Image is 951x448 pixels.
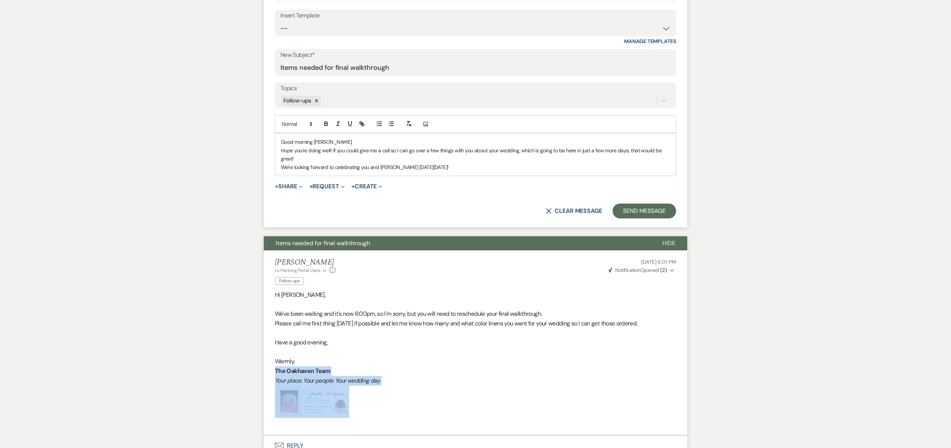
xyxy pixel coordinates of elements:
[275,385,349,418] img: Screen Shot 2024-03-27 at 1.24.32 PM.png
[275,258,335,267] h5: [PERSON_NAME]
[275,309,676,319] p: We've been waiting and it's now 6:00pm, so I'm sorry, but you will need to reschedule your final ...
[281,138,670,146] p: Good morning [PERSON_NAME],
[275,367,330,375] strong: The Oakhaven Team
[660,267,667,273] strong: ( 2 )
[280,10,671,21] div: Insert Template
[281,146,670,163] p: Hope you're doing well! If you could give me a call so I can go over a few things with you about ...
[275,267,328,274] button: to: Planning Portal Users
[650,236,687,250] button: Hide
[275,277,304,285] span: Follow-ups
[613,204,676,218] button: Send Message
[275,357,295,365] span: Warmly,
[264,236,650,250] button: Items needed for final walkthrough
[276,239,370,247] span: Items needed for final walkthrough
[275,319,676,328] p: Please call me first thing [DATE] if possible and let me know how many and what color linens you ...
[280,50,671,61] label: New Subject*
[280,83,671,94] label: Topics
[607,266,676,274] button: NotificationOpened (2)
[662,239,675,247] span: Hide
[624,38,676,45] a: Manage Templates
[615,267,640,273] span: Notification
[309,184,345,189] button: Request
[351,184,355,189] span: +
[351,184,382,189] button: Create
[281,163,670,171] p: We're looking forward to celebrating you and [PERSON_NAME] [DATE][DATE]!
[275,377,380,384] em: Your place. Your people. Your wedding day.
[641,259,676,265] span: [DATE] 6:01 PM
[546,208,602,214] button: Clear message
[608,267,667,273] span: Opened
[275,290,676,300] p: Hi [PERSON_NAME],
[275,338,676,347] p: Have a good evening,
[309,184,313,189] span: +
[275,184,303,189] button: Share
[281,95,312,106] div: Follow-ups
[275,267,321,273] span: to: Planning Portal Users
[275,184,278,189] span: +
